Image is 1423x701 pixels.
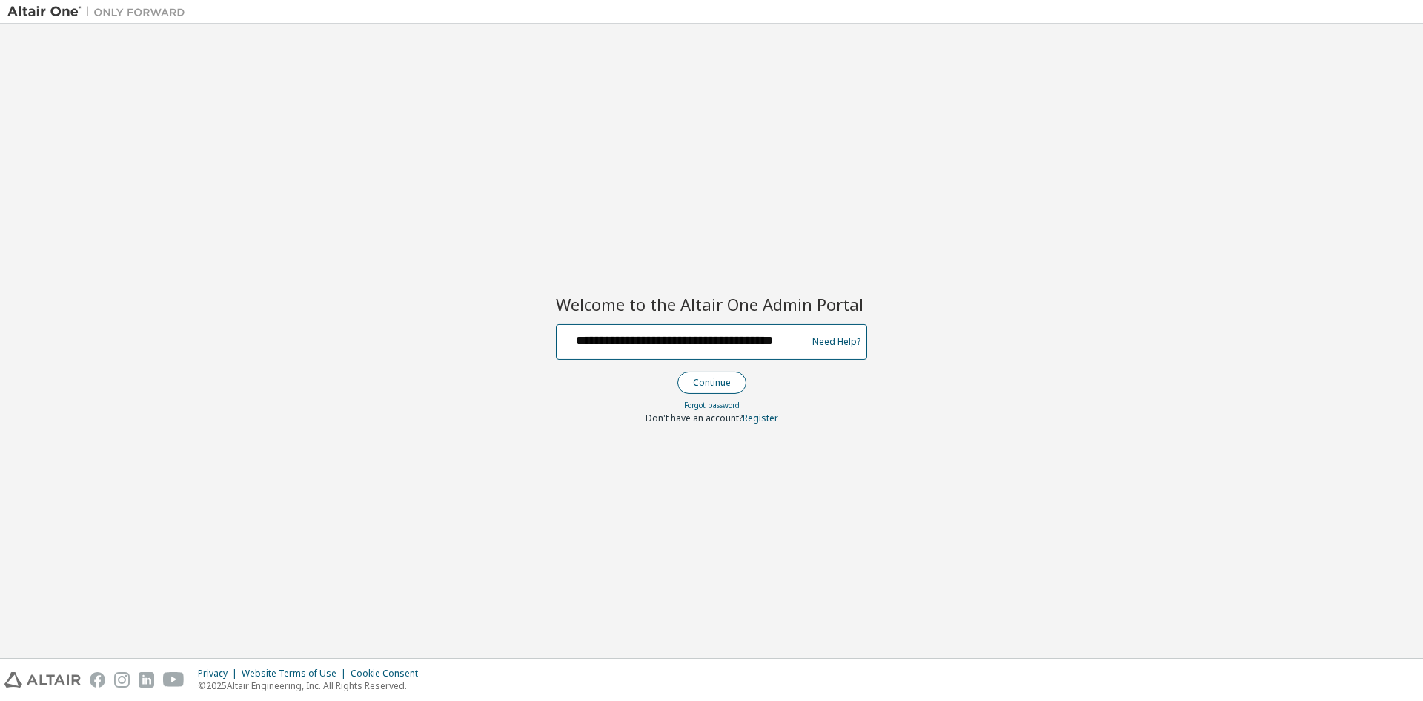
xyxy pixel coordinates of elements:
img: altair_logo.svg [4,672,81,688]
h2: Welcome to the Altair One Admin Portal [556,294,867,315]
span: Don't have an account? [646,412,743,424]
button: Continue [677,372,746,394]
img: linkedin.svg [139,672,154,688]
p: © 2025 Altair Engineering, Inc. All Rights Reserved. [198,679,427,692]
img: facebook.svg [90,672,105,688]
div: Website Terms of Use [242,668,351,679]
a: Register [743,412,778,424]
a: Forgot password [684,400,740,410]
img: youtube.svg [163,672,185,688]
a: Need Help? [812,341,860,342]
img: Altair One [7,4,193,19]
div: Privacy [198,668,242,679]
img: instagram.svg [114,672,130,688]
div: Cookie Consent [351,668,427,679]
